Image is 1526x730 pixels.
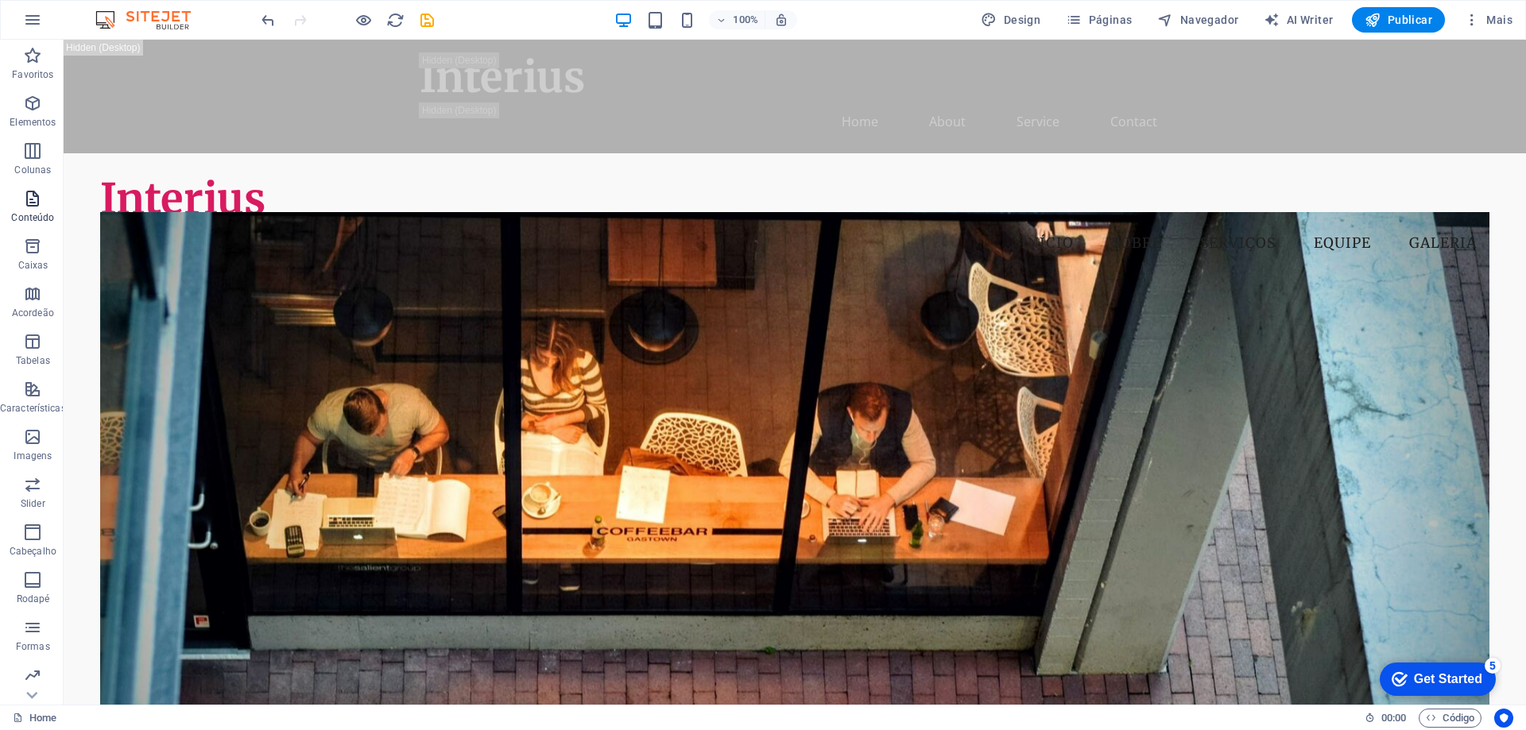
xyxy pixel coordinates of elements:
p: Caixas [18,259,48,272]
div: 5 [118,3,134,19]
span: : [1392,712,1395,724]
img: Editor Logo [91,10,211,29]
div: Get Started 5 items remaining, 0% complete [13,8,129,41]
button: AI Writer [1257,7,1339,33]
a: Clique para cancelar a seleção. Clique duas vezes para abrir as Páginas [13,709,56,728]
span: Design [981,12,1040,28]
h6: 100% [733,10,758,29]
p: Tabelas [16,354,50,367]
button: Publicar [1352,7,1445,33]
i: Desfazer: Apagar elementos (Ctrl+Z) [259,11,277,29]
div: Get Started [47,17,115,32]
span: Navegador [1157,12,1238,28]
p: Rodapé [17,593,50,605]
p: Slider [21,497,45,510]
i: Recarregar página [386,11,405,29]
span: AI Writer [1264,12,1333,28]
div: Design (Ctrl+Alt+Y) [974,7,1047,33]
p: Conteúdo [11,211,54,224]
span: Mais [1464,12,1512,28]
p: Colunas [14,164,51,176]
p: Formas [16,640,50,653]
button: Design [974,7,1047,33]
p: Elementos [10,116,56,129]
span: Publicar [1365,12,1432,28]
button: undo [258,10,277,29]
span: Código [1426,709,1474,728]
button: Usercentrics [1494,709,1513,728]
button: save [417,10,436,29]
button: Navegador [1151,7,1245,33]
h6: Tempo de sessão [1365,709,1407,728]
button: 100% [709,10,765,29]
button: reload [385,10,405,29]
button: Páginas [1059,7,1138,33]
p: Acordeão [12,307,54,319]
button: Mais [1458,7,1519,33]
button: Código [1419,709,1481,728]
p: Imagens [14,450,52,462]
i: Salvar (Ctrl+S) [418,11,436,29]
p: Cabeçalho [10,545,56,558]
p: Favoritos [12,68,53,81]
button: Clique aqui para sair do modo de visualização e continuar editando [354,10,373,29]
i: Ao redimensionar, ajusta automaticamente o nível de zoom para caber no dispositivo escolhido. [774,13,788,27]
span: Páginas [1066,12,1132,28]
span: 00 00 [1381,709,1406,728]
